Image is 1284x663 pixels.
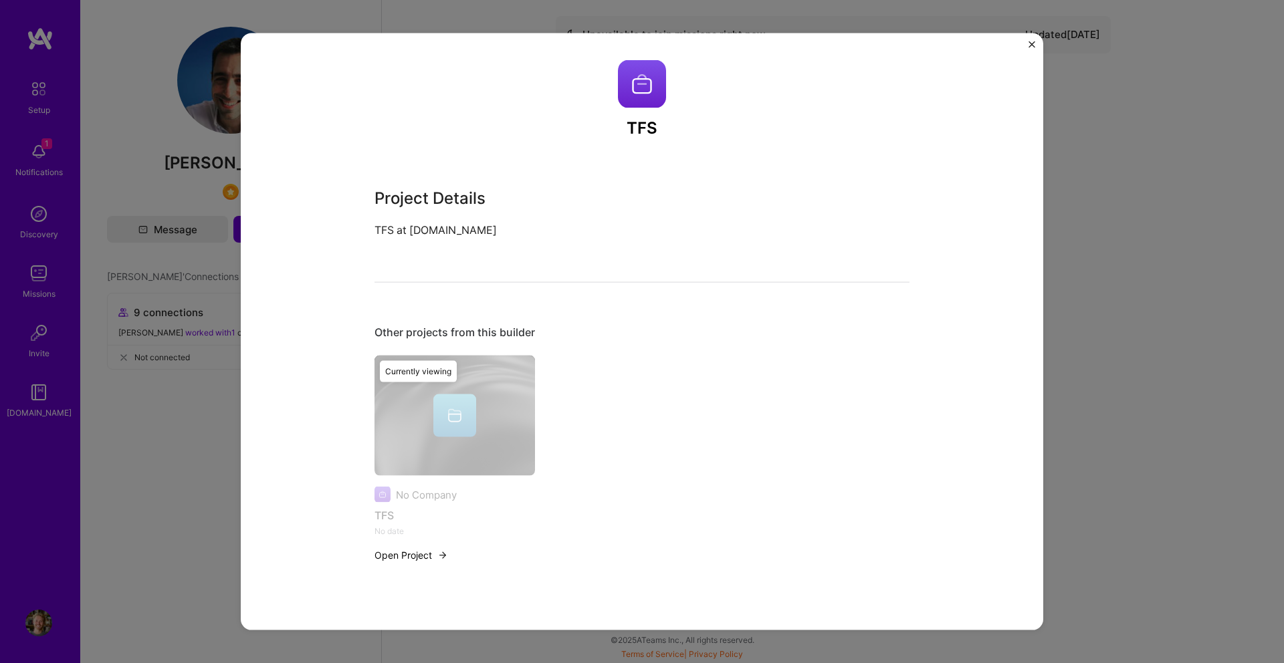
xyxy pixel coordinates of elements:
img: cover [374,356,535,476]
img: arrow-right [437,549,448,560]
button: Open Project [374,548,448,562]
img: Company logo [618,60,666,108]
p: TFS at [DOMAIN_NAME] [374,221,809,239]
button: Close [1029,41,1035,55]
div: Other projects from this builder [374,325,909,340]
div: Currently viewing [380,361,457,382]
h3: TFS [374,119,909,138]
h3: Project Details [374,186,809,210]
